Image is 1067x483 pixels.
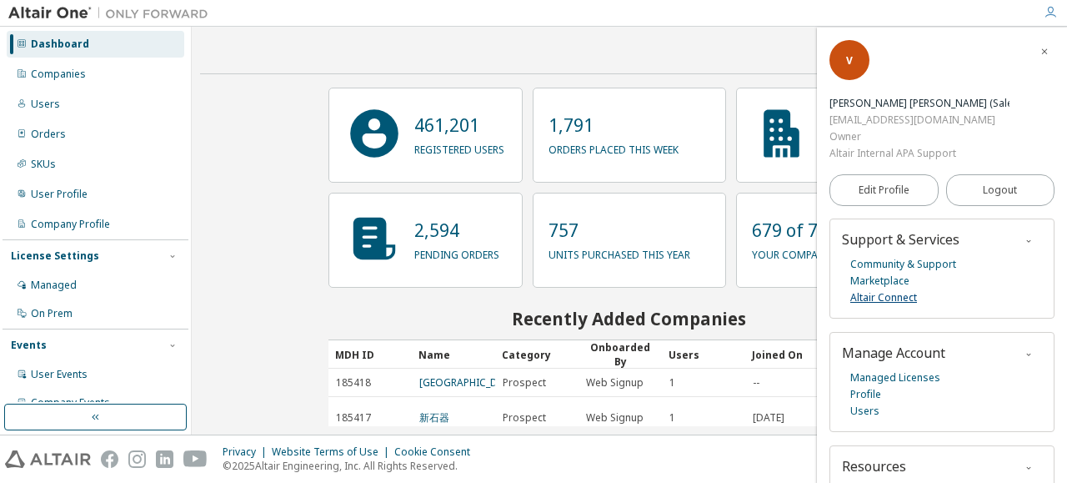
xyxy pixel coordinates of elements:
a: [GEOGRAPHIC_DATA] [419,375,519,390]
a: Users [850,403,879,420]
div: MDH ID [335,341,405,368]
div: Company Profile [31,218,110,231]
span: 185417 [336,411,371,425]
p: 461,201 [414,113,504,138]
div: [EMAIL_ADDRESS][DOMAIN_NAME] [829,112,1009,128]
div: Owner [829,128,1009,145]
p: registered users [414,138,504,157]
p: your company usage [752,243,866,262]
a: Managed Licenses [850,370,940,386]
div: Privacy [223,445,272,459]
div: Name [418,341,488,368]
span: 1 [669,376,675,390]
div: Orders [31,128,66,141]
div: License Settings [11,249,99,263]
p: 757 [549,218,690,243]
div: Website Terms of Use [272,445,394,459]
div: Dashboard [31,38,89,51]
div: Users [31,98,60,111]
h2: Recently Added Companies [328,308,929,330]
img: instagram.svg [128,450,146,468]
span: Manage Account [842,344,945,362]
div: Vrinda Puneesh (Sales admin) [829,95,1009,112]
a: Community & Support [850,256,956,273]
span: Logout [983,182,1017,199]
a: Edit Profile [829,174,939,206]
p: orders placed this week [549,138,679,157]
div: Joined On [752,341,822,368]
img: facebook.svg [101,450,118,468]
a: Marketplace [850,273,909,289]
p: 679 of 7120 [752,218,866,243]
div: On Prem [31,307,73,320]
p: © 2025 Altair Engineering, Inc. All Rights Reserved. [223,459,480,473]
div: Users [669,341,739,368]
p: 1,791 [549,113,679,138]
button: Logout [946,174,1055,206]
span: 1 [669,411,675,425]
a: Altair Connect [850,289,917,306]
div: SKUs [31,158,56,171]
img: youtube.svg [183,450,208,468]
span: Web Signup [586,411,644,425]
div: Companies [31,68,86,81]
span: -- [753,376,759,390]
span: 185418 [336,376,371,390]
img: Altair One [8,5,217,22]
a: 新石器 [419,410,449,425]
p: units purchased this year [549,243,690,262]
div: Altair Internal APA Support [829,145,1009,162]
span: V [846,53,853,68]
p: 2,594 [414,218,499,243]
div: Category [502,341,572,368]
div: User Profile [31,188,88,201]
div: User Events [31,368,88,381]
p: pending orders [414,243,499,262]
img: linkedin.svg [156,450,173,468]
div: Company Events [31,396,110,410]
div: Events [11,339,47,352]
div: Onboarded By [585,340,655,369]
span: Prospect [503,411,546,425]
span: Prospect [503,376,546,390]
span: Resources [842,457,906,475]
span: Web Signup [586,376,644,390]
span: [DATE] [753,411,784,425]
a: Profile [850,386,881,403]
span: Edit Profile [859,184,909,197]
img: altair_logo.svg [5,450,91,468]
span: Support & Services [842,230,959,249]
div: Managed [31,279,77,292]
div: Cookie Consent [394,445,480,459]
